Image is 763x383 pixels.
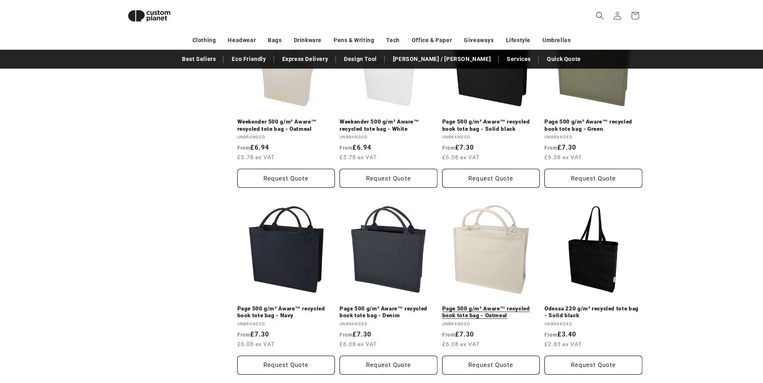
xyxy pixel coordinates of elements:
a: Eco Friendly [228,52,270,66]
a: Giveaways [464,33,494,47]
a: Tech [386,33,399,47]
a: Weekender 500 g/m² Aware™ recycled tote bag - Oatmeal [237,118,335,132]
a: Best Sellers [178,52,220,66]
a: Bags [268,33,281,47]
a: Page 500 g/m² Aware™ recycled book tote bag - Oatmeal [442,305,540,319]
button: Request Quote [544,356,642,375]
a: Office & Paper [412,33,452,47]
button: Request Quote [340,356,437,375]
a: Weekender 500 g/m² Aware™ recycled tote bag - White [340,118,437,132]
a: Odessa 220 g/m² recycled tote bag - Solid black [544,305,642,319]
a: Lifestyle [506,33,530,47]
button: Request Quote [442,356,540,375]
button: Request Quote [442,169,540,188]
a: Headwear [228,33,256,47]
a: Umbrellas [542,33,571,47]
a: Pens & Writing [334,33,374,47]
a: Services [503,52,535,66]
a: Page 500 g/m² Aware™ recycled book tote bag - Green [544,118,642,132]
img: Custom Planet [121,3,177,28]
button: Request Quote [544,169,642,188]
a: Drinkware [294,33,322,47]
a: Quick Quote [543,52,585,66]
a: [PERSON_NAME] / [PERSON_NAME] [389,52,495,66]
button: Request Quote [340,169,437,188]
a: Page 500 g/m² Aware™ recycled book tote bag - Solid black [442,118,540,132]
a: Express Delivery [278,52,332,66]
a: Page 500 g/m² Aware™ recycled book tote bag - Navy [237,305,335,319]
iframe: Chat Widget [629,296,763,383]
button: Request Quote [237,169,335,188]
summary: Search [591,7,609,24]
button: Request Quote [237,356,335,375]
a: Page 500 g/m² Aware™ recycled book tote bag - Denim [340,305,437,319]
a: Design Tool [340,52,381,66]
a: Clothing [192,33,216,47]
